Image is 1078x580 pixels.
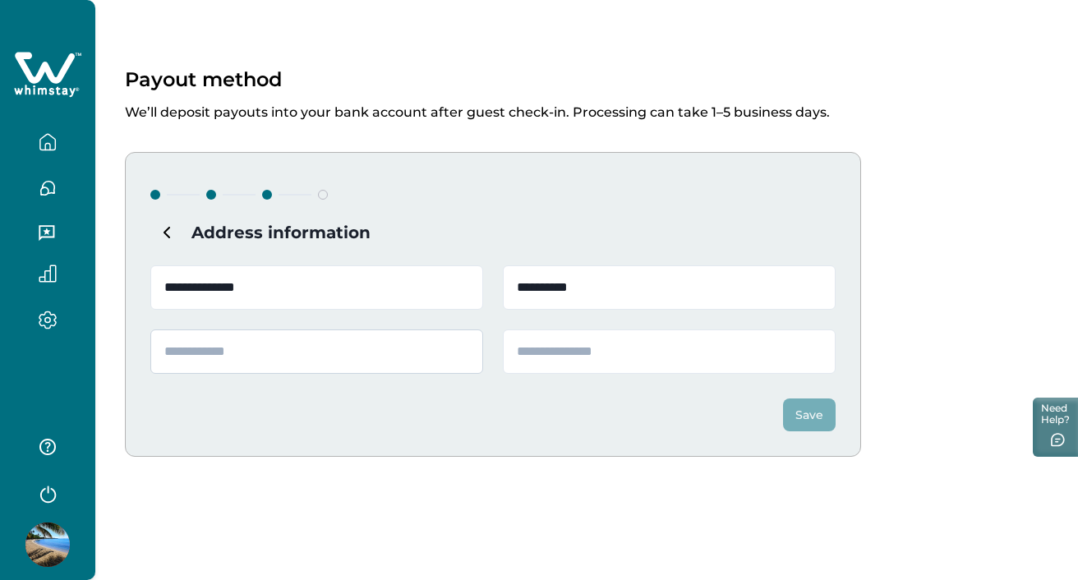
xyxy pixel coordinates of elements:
[150,216,183,249] button: Subtract
[25,522,70,567] img: Whimstay Host
[150,216,836,249] h4: Address information
[125,67,282,91] p: Payout method
[783,398,836,431] button: Save
[125,91,1048,121] p: We’ll deposit payouts into your bank account after guest check-in. Processing can take 1–5 busine...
